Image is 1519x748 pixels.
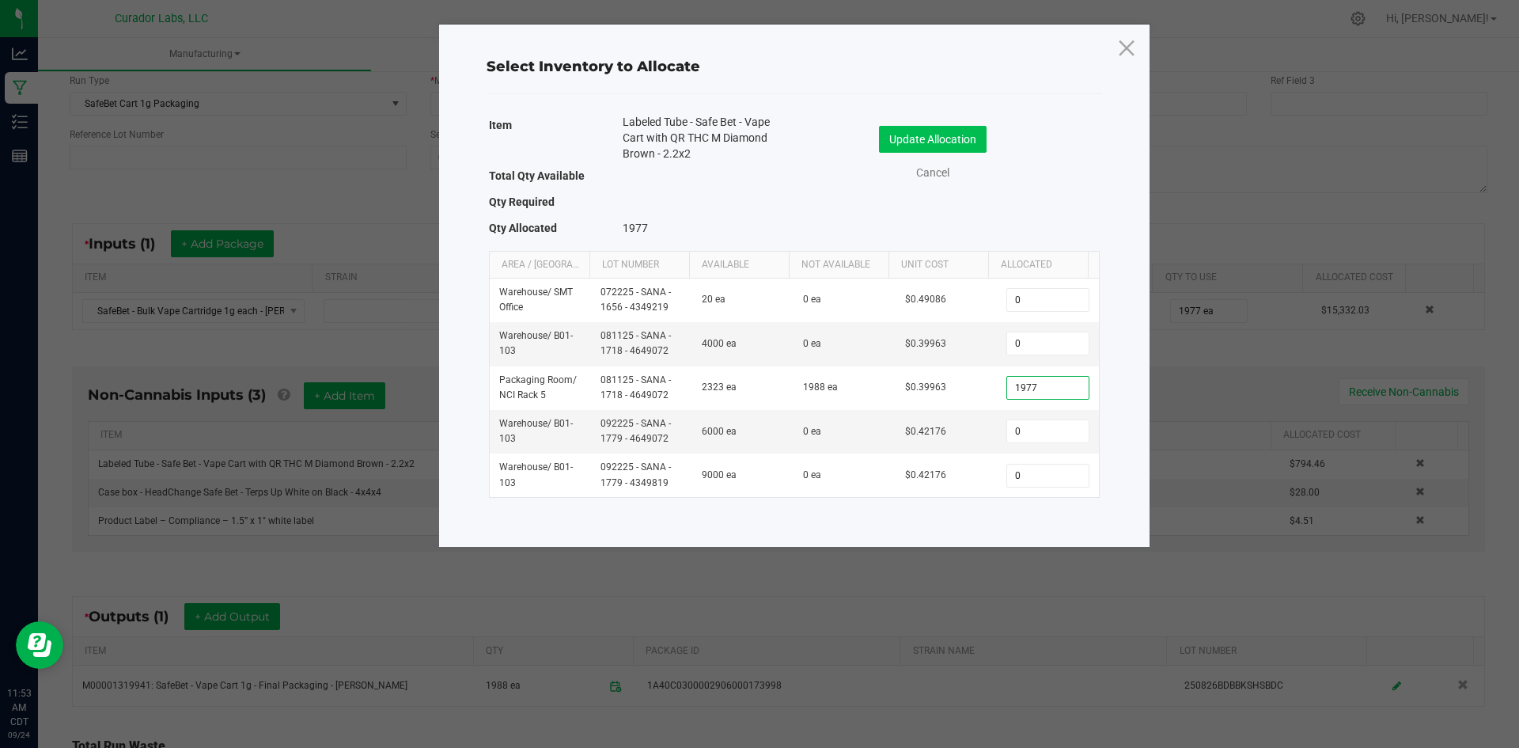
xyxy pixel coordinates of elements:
td: 081125 - SANA - 1718 - 4649072 [591,322,692,366]
span: Warehouse / SMT Office [499,287,573,313]
th: Area / [GEOGRAPHIC_DATA] [490,252,589,279]
span: 1988 ea [803,382,838,393]
td: 092225 - SANA - 1779 - 4349819 [591,454,692,496]
span: 4000 ea [702,338,737,349]
td: 072225 - SANA - 1656 - 4349219 [591,279,692,322]
span: 9000 ea [702,469,737,480]
a: Cancel [901,165,964,181]
th: Unit Cost [888,252,988,279]
th: Allocated [988,252,1088,279]
span: Warehouse / B01-103 [499,330,573,356]
th: Lot Number [589,252,689,279]
span: 6000 ea [702,426,737,437]
iframe: Resource center [16,621,63,669]
span: Packaging Room / NCI Rack 5 [499,374,577,401]
th: Available [689,252,789,279]
span: 0 ea [803,338,821,349]
span: $0.42176 [905,469,946,480]
span: 0 ea [803,426,821,437]
span: $0.39963 [905,338,946,349]
span: 20 ea [702,294,725,305]
label: Qty Allocated [489,217,557,239]
span: 0 ea [803,469,821,480]
span: Warehouse / B01-103 [499,461,573,488]
span: Labeled Tube - Safe Bet - Vape Cart with QR THC M Diamond Brown - 2.2x2 [623,114,770,161]
span: $0.49086 [905,294,946,305]
label: Item [489,114,512,136]
span: Warehouse / B01-103 [499,418,573,444]
span: 1977 [623,222,648,234]
td: 081125 - SANA - 1718 - 4649072 [591,366,692,410]
th: Not Available [789,252,888,279]
span: $0.39963 [905,382,946,393]
td: 092225 - SANA - 1779 - 4649072 [591,410,692,454]
span: Select Inventory to Allocate [487,58,700,75]
span: 0 ea [803,294,821,305]
span: 2323 ea [702,382,737,393]
label: Total Qty Available [489,165,585,187]
label: Qty Required [489,191,555,213]
button: Update Allocation [879,126,987,153]
span: $0.42176 [905,426,946,437]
